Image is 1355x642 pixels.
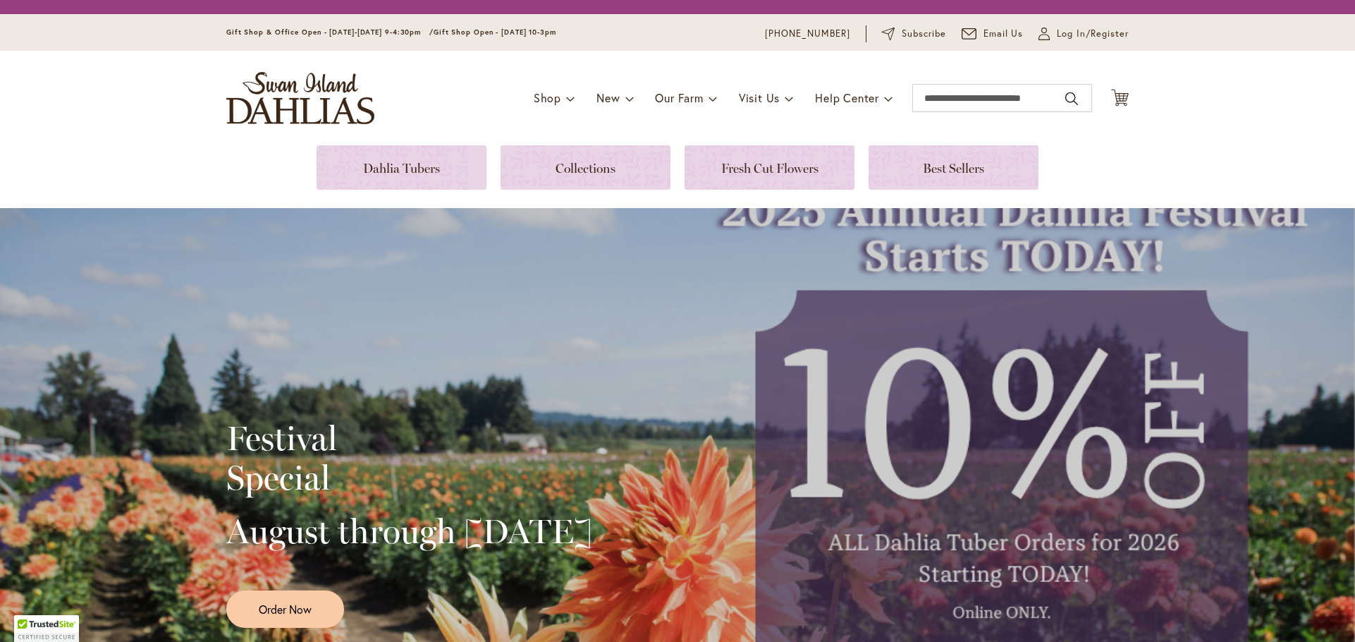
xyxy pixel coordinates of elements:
span: Gift Shop Open - [DATE] 10-3pm [434,28,556,37]
div: TrustedSite Certified [14,615,79,642]
button: Search [1065,87,1078,110]
a: Order Now [226,590,344,628]
span: Shop [534,90,561,105]
span: Order Now [259,601,312,617]
a: [PHONE_NUMBER] [765,27,850,41]
span: Our Farm [655,90,703,105]
span: New [596,90,620,105]
h2: August through [DATE] [226,511,592,551]
a: Email Us [962,27,1024,41]
span: Help Center [815,90,879,105]
a: store logo [226,72,374,124]
a: Log In/Register [1038,27,1129,41]
span: Log In/Register [1057,27,1129,41]
h2: Festival Special [226,418,592,497]
a: Subscribe [882,27,946,41]
span: Email Us [983,27,1024,41]
span: Subscribe [902,27,946,41]
span: Visit Us [739,90,780,105]
span: Gift Shop & Office Open - [DATE]-[DATE] 9-4:30pm / [226,28,434,37]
